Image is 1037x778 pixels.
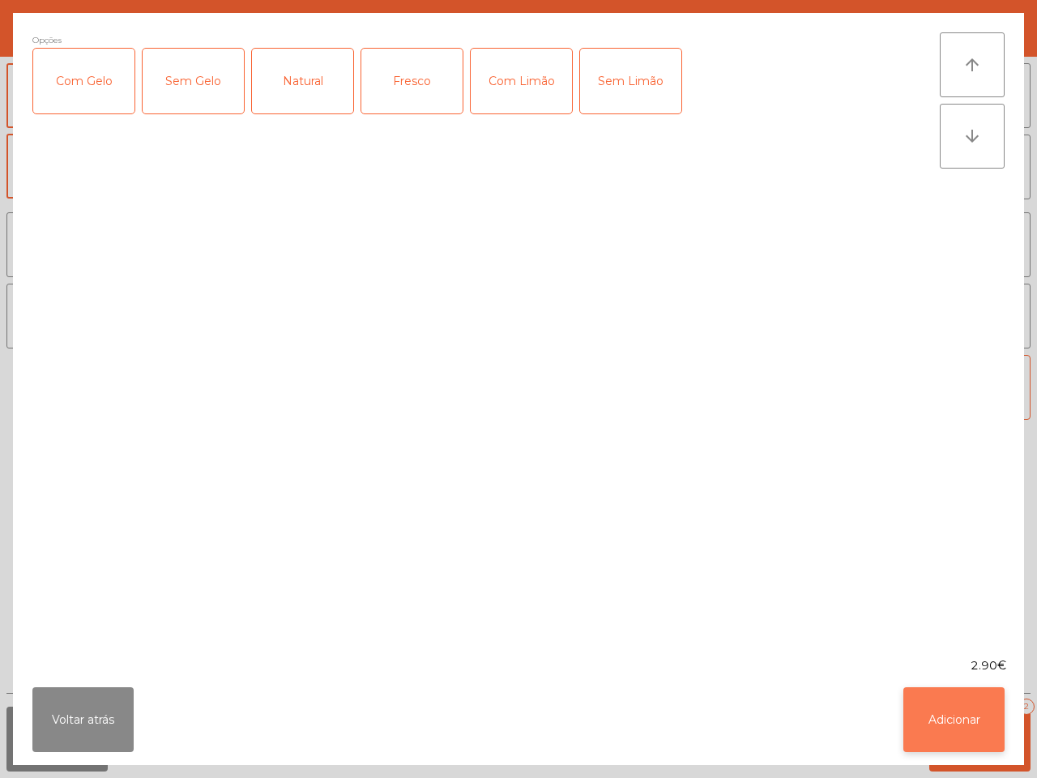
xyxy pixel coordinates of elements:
i: arrow_upward [962,55,982,75]
button: Adicionar [903,687,1005,752]
div: Com Gelo [33,49,134,113]
span: Opções [32,32,62,48]
div: Com Limão [471,49,572,113]
button: arrow_downward [940,104,1005,169]
button: Voltar atrás [32,687,134,752]
i: arrow_downward [962,126,982,146]
div: Fresco [361,49,463,113]
button: arrow_upward [940,32,1005,97]
div: 2.90€ [13,657,1024,674]
div: Natural [252,49,353,113]
div: Sem Gelo [143,49,244,113]
div: Sem Limão [580,49,681,113]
